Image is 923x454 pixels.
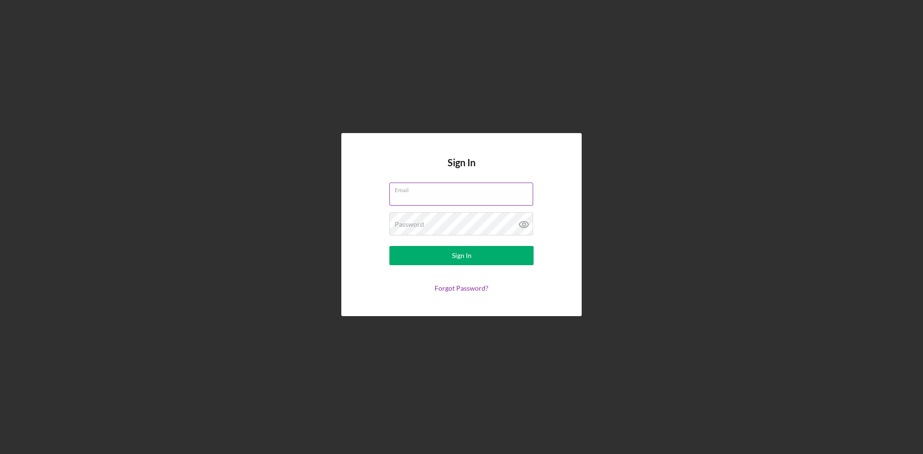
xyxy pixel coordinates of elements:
label: Email [395,183,533,194]
div: Sign In [452,246,472,265]
button: Sign In [389,246,534,265]
label: Password [395,221,424,228]
h4: Sign In [448,157,475,183]
a: Forgot Password? [435,284,488,292]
